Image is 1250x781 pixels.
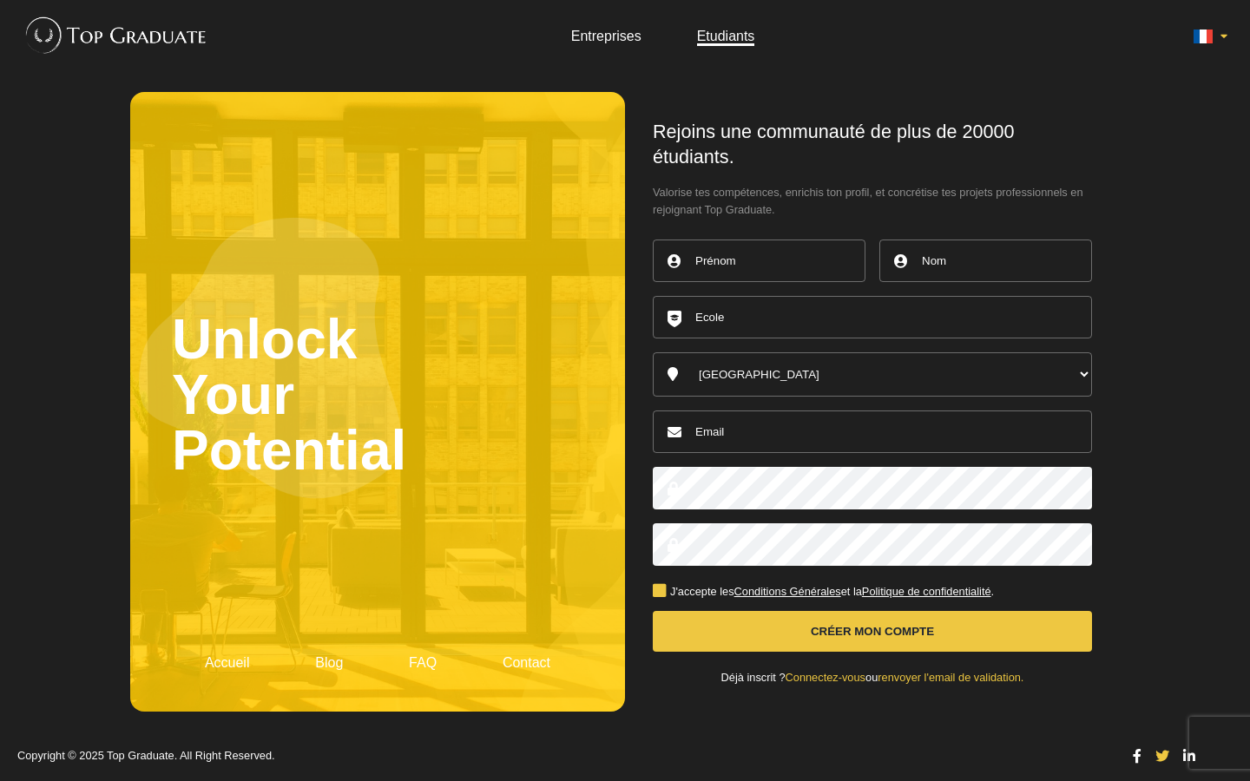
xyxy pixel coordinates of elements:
a: Etudiants [697,29,755,43]
input: Prénom [653,240,865,282]
button: Créer mon compte [653,611,1092,652]
img: Top Graduate [17,9,207,61]
a: FAQ [409,655,437,670]
input: Nom [879,240,1092,282]
h2: Unlock Your Potential [172,134,583,656]
div: Déjà inscrit ? ou [653,673,1092,684]
a: renvoyer l'email de validation. [878,671,1023,684]
a: Accueil [205,655,250,670]
label: J'accepte les et la . [653,587,994,598]
a: Connectez-vous [786,671,865,684]
input: Email [653,410,1092,453]
h1: Rejoins une communauté de plus de 20000 étudiants. [653,120,1092,170]
a: Entreprises [571,29,641,43]
span: Valorise tes compétences, enrichis ton profil, et concrétise tes projets professionnels en rejoig... [653,184,1092,219]
a: Conditions Générales [734,585,841,598]
p: Copyright © 2025 Top Graduate. All Right Reserved. [17,751,1113,762]
a: Politique de confidentialité [862,585,991,598]
a: Blog [315,655,343,670]
input: Ecole [653,296,1092,338]
a: Contact [503,655,550,670]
